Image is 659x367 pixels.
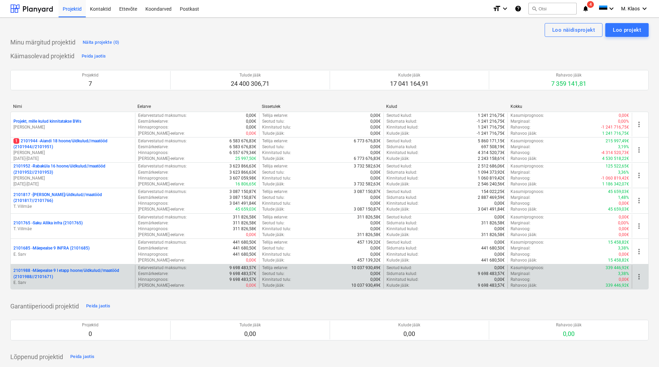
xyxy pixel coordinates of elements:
p: -1 060 819,42€ [601,175,629,181]
p: 0,00% [618,119,629,124]
p: 3 732 582,63€ [354,181,381,187]
p: Rahavoo jääk : [511,156,537,162]
p: Kinnitatud tulu : [262,150,291,156]
p: [PERSON_NAME]-eelarve : [138,131,185,136]
p: Kulude jääk : [387,206,410,212]
p: Tellija eelarve : [262,113,288,119]
p: 125 522,65€ [606,163,629,169]
i: Abikeskus [515,4,522,13]
p: 1 241 716,75€ [478,124,505,130]
p: 441 680,50€ [233,252,256,257]
p: T. Villmäe [13,226,132,232]
i: keyboard_arrow_down [501,4,509,13]
div: 2101952 -Rabaküla 16 hoone/üldkulud//maatööd (2101952//2101953)[PERSON_NAME][DATE]-[DATE] [13,163,132,187]
button: Otsi [528,3,577,14]
p: 0,00€ [619,277,629,283]
p: 311 826,58€ [357,232,381,238]
p: 45 659,03€ [608,189,629,195]
p: 2101944 - Aiandi 18 hoone/üldkulud//maatööd (2101944//2101951) [13,138,132,150]
p: Eesmärkeelarve : [138,245,168,251]
p: 15 458,82€ [608,257,629,263]
p: E. Sarv [13,252,132,257]
p: 9 698 483,57€ [478,271,505,277]
div: Näita projekte (0) [83,39,120,47]
p: Rahavoog : [511,150,531,156]
p: Rahavoog : [511,226,531,232]
p: Eelarvestatud maksumus : [138,265,187,271]
p: 4 314 520,73€ [478,150,505,156]
p: Rahavoog : [511,124,531,130]
p: 0,00€ [246,257,256,263]
p: 0,00€ [370,201,381,206]
p: [PERSON_NAME]-eelarve : [138,232,185,238]
p: 0,00€ [246,124,256,130]
p: Kulude jääk : [387,283,410,288]
p: Seotud kulud : [387,239,412,245]
p: 0,00€ [370,170,381,175]
p: Eesmärkeelarve : [138,220,168,226]
p: Rahavoo jääk : [511,257,537,263]
p: [PERSON_NAME] [13,124,132,130]
p: Tulude jääk : [262,232,285,238]
p: 15 458,82€ [608,239,629,245]
p: Tulude jääk : [262,257,285,263]
p: 2101765 - Saku Allika infra (2101765) [13,220,83,226]
p: Hinnaprognoos : [138,150,168,156]
p: Tulude jääk : [262,131,285,136]
p: Rahavoo jääk : [511,181,537,187]
p: 3 732 582,63€ [354,163,381,169]
p: 311 826,58€ [233,226,256,232]
p: 2 512 686,06€ [478,163,505,169]
p: Rahavoog : [511,252,531,257]
span: 4 [587,1,594,8]
p: Eesmärkeelarve : [138,170,168,175]
p: Hinnaprognoos : [138,252,168,257]
span: more_vert [635,247,643,256]
p: Kulude jääk [390,72,429,78]
p: 6 583 676,83€ [229,144,256,150]
p: 311 826,58€ [481,220,505,226]
div: Projekt, mille kulud kinnitatakse BWs[PERSON_NAME] [13,119,132,130]
div: Peida jaotis [70,353,94,361]
p: Tellija eelarve : [262,265,288,271]
p: Marginaal : [511,245,531,251]
p: Sidumata kulud : [387,170,417,175]
p: 3 087 150,87€ [354,206,381,212]
p: 5 860 171,15€ [478,138,505,144]
p: Kinnitatud tulu : [262,175,291,181]
p: 0,00€ [619,252,629,257]
p: 0,00€ [246,113,256,119]
p: Eesmärkeelarve : [138,119,168,124]
p: Kulude jääk : [387,156,410,162]
div: 2101988 -Mäepealse 9 I etapp hoone/üldkulud//maatööd (2101988//2101671)E. Sarv [13,268,132,285]
p: Seotud kulud : [387,214,412,220]
p: Tulude jääk : [262,181,285,187]
p: Minu märgitud projektid [10,38,75,47]
p: 3,36% [618,170,629,175]
p: 1 241 216,75€ [478,113,505,119]
p: 0,00€ [370,252,381,257]
p: Kinnitatud kulud : [387,277,419,283]
button: Loo näidisprojekt [545,23,603,37]
p: 2 243 158,61€ [478,156,505,162]
p: 3 087 150,87€ [229,195,256,201]
i: notifications [582,4,589,13]
div: Eelarve [137,104,256,109]
i: format_size [493,4,501,13]
p: Seotud kulud : [387,163,412,169]
p: Hinnaprognoos : [138,175,168,181]
p: Kasumiprognoos : [511,265,544,271]
p: 9 698 483,57€ [229,277,256,283]
div: Kulud [386,104,505,109]
p: 0,00€ [246,283,256,288]
p: Sidumata kulud : [387,245,417,251]
button: Peida jaotis [69,351,96,363]
p: Rahavoo jääk : [511,283,537,288]
div: 2101765 -Saku Allika infra (2101765)T. Villmäe [13,220,132,232]
p: Rahavoo jääk [551,72,586,78]
p: 3,19% [618,144,629,150]
p: Seotud tulu : [262,271,285,277]
p: Eelarvestatud maksumus : [138,138,187,144]
p: 0,00€ [370,226,381,232]
p: -4 314 520,73€ [601,150,629,156]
